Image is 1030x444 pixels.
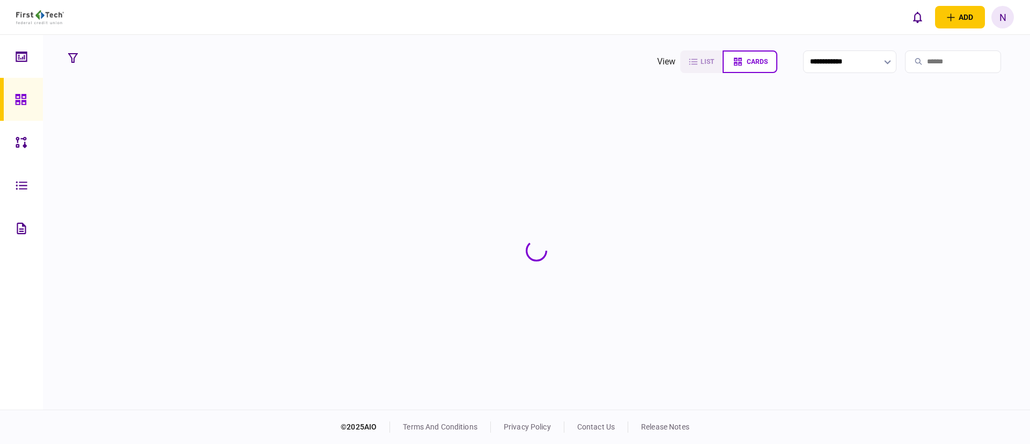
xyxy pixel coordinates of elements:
a: terms and conditions [403,423,477,431]
button: N [991,6,1014,28]
div: © 2025 AIO [341,421,390,433]
a: release notes [641,423,689,431]
button: list [680,50,723,73]
span: list [701,58,714,65]
button: cards [723,50,777,73]
img: client company logo [16,10,64,24]
button: open adding identity options [935,6,985,28]
button: open notifications list [906,6,929,28]
span: cards [747,58,768,65]
a: privacy policy [504,423,551,431]
a: contact us [577,423,615,431]
div: view [657,55,676,68]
